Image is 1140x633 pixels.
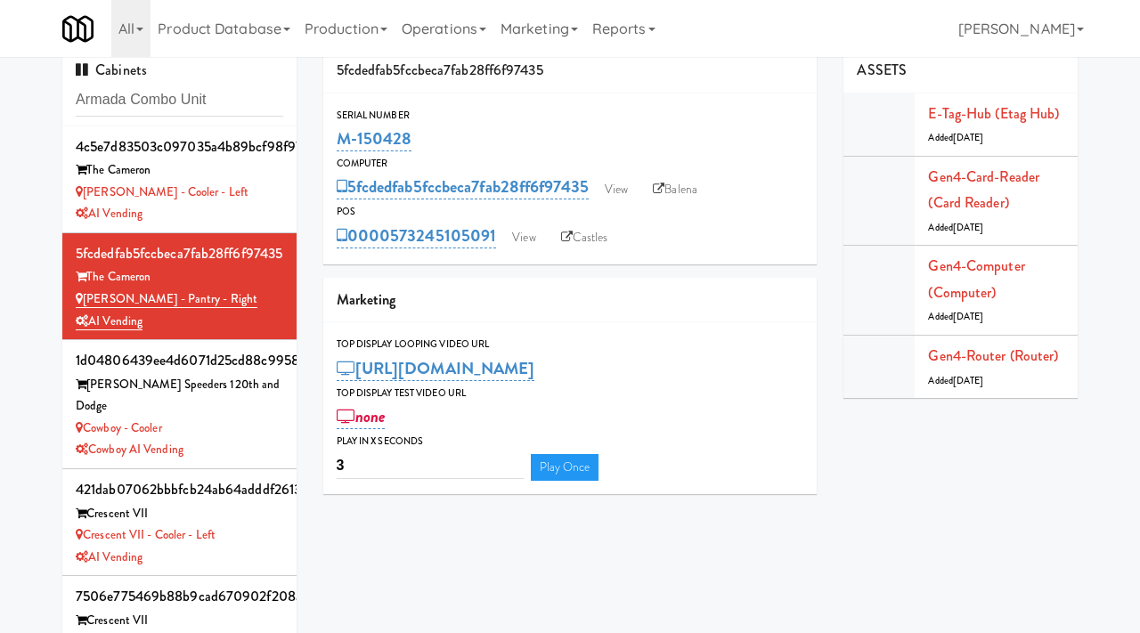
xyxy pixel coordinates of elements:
[76,240,283,267] div: 5fcdedfab5fccbeca7fab28ff6f97435
[337,223,497,248] a: 0000573245105091
[76,159,283,182] div: The Cameron
[76,503,283,525] div: Crescent VII
[76,134,283,160] div: 4c5e7d83503c097035a4b89bcf98f97b
[928,345,1058,366] a: Gen4-router (Router)
[928,256,1024,303] a: Gen4-computer (Computer)
[953,131,984,144] span: [DATE]
[928,221,983,234] span: Added
[596,176,637,203] a: View
[76,290,257,308] a: [PERSON_NAME] - Pantry - Right
[953,310,984,323] span: [DATE]
[928,166,1039,214] a: Gen4-card-reader (Card Reader)
[76,526,216,543] a: Crescent VII - Cooler - Left
[76,183,248,200] a: [PERSON_NAME] - Cooler - Left
[531,454,599,481] a: Play Once
[62,469,297,576] li: 421dab07062bbbfcb24ab64adddf2613Crescent VII Crescent VII - Cooler - LeftAI Vending
[76,583,283,610] div: 7506e775469b88b9cad670902f208aee
[323,48,818,93] div: 5fcdedfab5fccbeca7fab28ff6f97435
[76,347,283,374] div: 1d04806439ee4d6071d25cd88c99585e
[928,310,983,323] span: Added
[337,404,386,429] a: none
[76,60,147,80] span: Cabinets
[928,131,983,144] span: Added
[928,103,1059,124] a: E-tag-hub (Etag Hub)
[337,356,535,381] a: [URL][DOMAIN_NAME]
[552,224,617,251] a: Castles
[337,433,804,450] div: Play in X seconds
[76,610,283,632] div: Crescent VII
[337,385,804,402] div: Top Display Test Video Url
[62,126,297,233] li: 4c5e7d83503c097035a4b89bcf98f97bThe Cameron [PERSON_NAME] - Cooler - LeftAI Vending
[337,107,804,125] div: Serial Number
[337,289,396,310] span: Marketing
[76,312,142,330] a: AI Vending
[62,340,297,469] li: 1d04806439ee4d6071d25cd88c99585e[PERSON_NAME] Speeders 120th and Dodge Cowboy - CoolerCowboy AI V...
[857,60,907,80] span: ASSETS
[76,266,283,288] div: The Cameron
[76,374,283,418] div: [PERSON_NAME] Speeders 120th and Dodge
[503,224,544,251] a: View
[337,155,804,173] div: Computer
[953,374,984,387] span: [DATE]
[953,221,984,234] span: [DATE]
[76,205,142,222] a: AI Vending
[76,441,183,458] a: Cowboy AI Vending
[928,374,983,387] span: Added
[76,84,283,117] input: Search cabinets
[337,126,412,151] a: M-150428
[62,233,297,340] li: 5fcdedfab5fccbeca7fab28ff6f97435The Cameron [PERSON_NAME] - Pantry - RightAI Vending
[76,548,142,565] a: AI Vending
[644,176,706,203] a: Balena
[76,476,283,503] div: 421dab07062bbbfcb24ab64adddf2613
[62,13,94,45] img: Micromart
[337,336,804,353] div: Top Display Looping Video Url
[337,203,804,221] div: POS
[337,174,589,199] a: 5fcdedfab5fccbeca7fab28ff6f97435
[76,419,162,436] a: Cowboy - Cooler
